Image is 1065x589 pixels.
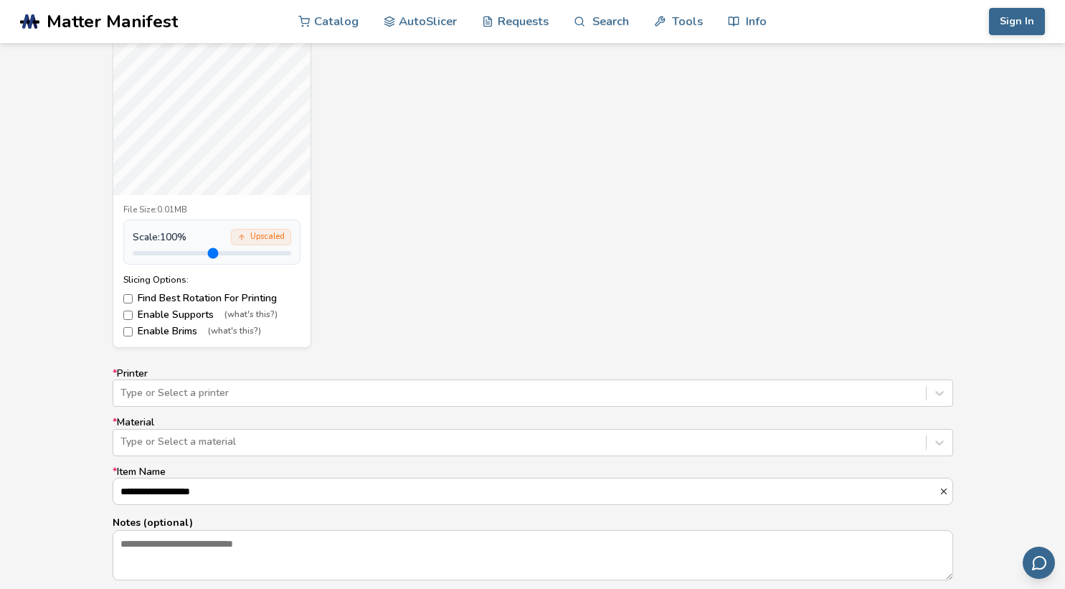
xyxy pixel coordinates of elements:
[123,293,300,304] label: Find Best Rotation For Printing
[113,368,953,407] label: Printer
[113,515,953,530] p: Notes (optional)
[123,309,300,321] label: Enable Supports
[123,294,133,303] input: Find Best Rotation For Printing
[113,531,952,580] textarea: Notes (optional)
[123,327,133,336] input: Enable Brims(what's this?)
[123,205,300,215] div: File Size: 0.01MB
[123,311,133,320] input: Enable Supports(what's this?)
[208,326,261,336] span: (what's this?)
[133,232,186,243] span: Scale: 100 %
[231,229,291,245] div: Upscaled
[47,11,178,32] span: Matter Manifest
[113,466,953,505] label: Item Name
[224,310,278,320] span: (what's this?)
[120,436,123,448] input: *MaterialType or Select a material
[1023,547,1055,579] button: Send feedback via email
[123,326,300,337] label: Enable Brims
[113,479,939,504] input: *Item Name
[123,275,300,285] div: Slicing Options:
[989,8,1045,35] button: Sign In
[120,387,123,399] input: *PrinterType or Select a printer
[939,486,952,496] button: *Item Name
[113,417,953,456] label: Material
